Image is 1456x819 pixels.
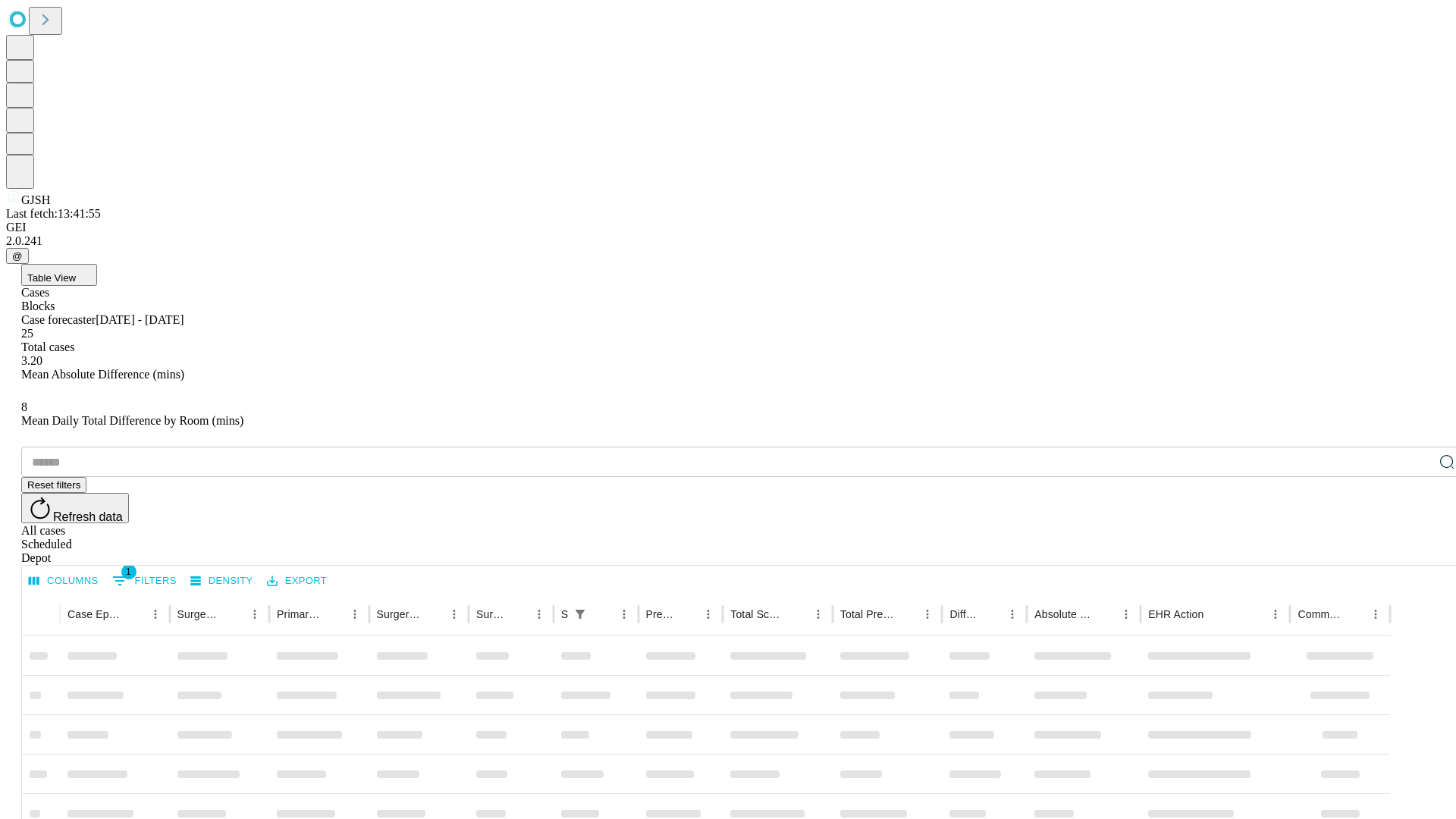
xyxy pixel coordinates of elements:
button: Sort [592,604,613,625]
button: Sort [1094,604,1116,625]
div: Difference [949,608,979,620]
div: EHR Action [1148,608,1203,620]
button: Sort [676,604,698,625]
div: Predicted In Room Duration [646,608,676,620]
span: 8 [21,400,27,413]
button: Refresh data [21,493,129,523]
span: Case forecaster [21,313,96,326]
button: Export [263,570,331,593]
div: Surgery Date [476,608,506,620]
button: Menu [145,604,166,625]
button: Menu [444,604,465,625]
button: Menu [1365,604,1386,625]
div: Case Epic Id [67,608,122,620]
div: Surgeon Name [177,608,221,620]
span: 1 [121,564,136,579]
div: Total Scheduled Duration [730,608,785,620]
button: Menu [917,604,938,625]
div: 1 active filter [570,604,591,625]
div: Total Predicted Duration [840,608,895,620]
span: Refresh data [53,510,123,523]
button: Sort [124,604,145,625]
span: Mean Absolute Difference (mins) [21,368,184,381]
button: Sort [1344,604,1365,625]
button: Show filters [570,604,591,625]
button: Sort [223,604,244,625]
button: Menu [1002,604,1023,625]
div: Scheduled In Room Duration [561,608,568,620]
button: Sort [323,604,344,625]
button: Menu [698,604,719,625]
div: 2.0.241 [6,234,1450,248]
span: Table View [27,272,76,284]
button: Table View [21,264,97,286]
span: GJSH [21,193,50,206]
div: GEI [6,221,1450,234]
span: Mean Daily Total Difference by Room (mins) [21,414,243,427]
button: Menu [613,604,635,625]
button: Show filters [108,569,180,593]
div: Surgery Name [377,608,421,620]
div: Comments [1298,608,1341,620]
button: Sort [1205,604,1226,625]
button: Sort [422,604,444,625]
button: Menu [244,604,265,625]
span: 25 [21,327,33,340]
div: Primary Service [277,608,321,620]
span: @ [12,250,23,262]
span: Last fetch: 13:41:55 [6,207,101,220]
button: Density [187,570,257,593]
button: Menu [344,604,366,625]
button: Sort [896,604,917,625]
button: Sort [507,604,529,625]
span: Total cases [21,340,74,353]
button: Menu [808,604,829,625]
button: Menu [1116,604,1137,625]
button: @ [6,248,29,264]
span: [DATE] - [DATE] [96,313,184,326]
span: 3.20 [21,354,42,367]
button: Sort [981,604,1002,625]
button: Reset filters [21,477,86,493]
button: Sort [786,604,808,625]
div: Absolute Difference [1034,608,1093,620]
button: Select columns [25,570,102,593]
button: Menu [1265,604,1286,625]
span: Reset filters [27,479,80,491]
button: Menu [529,604,550,625]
